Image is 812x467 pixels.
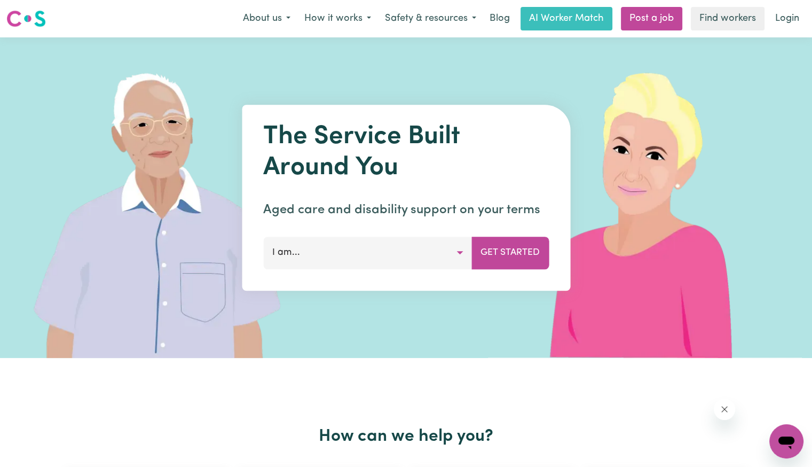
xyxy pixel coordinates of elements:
[714,399,735,420] iframe: Close message
[263,200,549,220] p: Aged care and disability support on your terms
[236,7,297,30] button: About us
[483,7,516,30] a: Blog
[6,9,46,28] img: Careseekers logo
[6,7,65,16] span: Need any help?
[691,7,764,30] a: Find workers
[769,7,806,30] a: Login
[471,237,549,269] button: Get Started
[263,237,472,269] button: I am...
[60,426,752,447] h2: How can we help you?
[621,7,682,30] a: Post a job
[769,424,803,458] iframe: Button to launch messaging window
[378,7,483,30] button: Safety & resources
[6,6,46,31] a: Careseekers logo
[263,122,549,183] h1: The Service Built Around You
[521,7,612,30] a: AI Worker Match
[297,7,378,30] button: How it works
